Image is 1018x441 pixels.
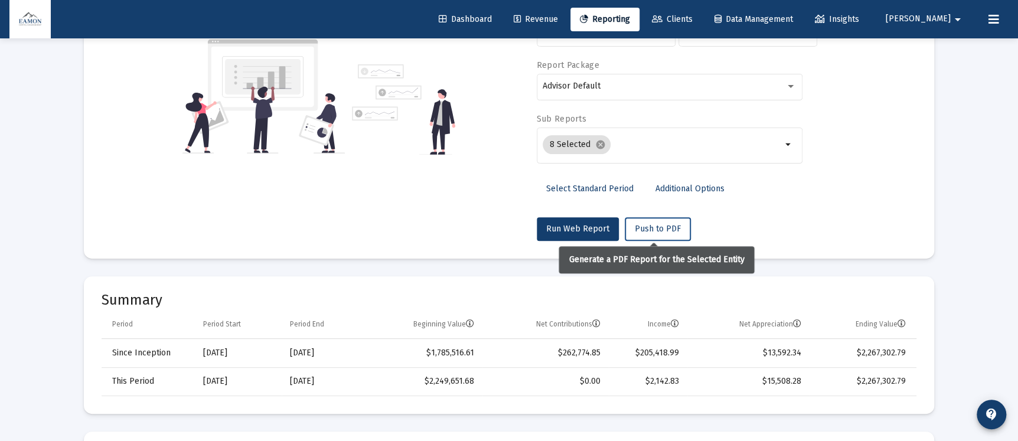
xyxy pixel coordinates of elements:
[112,319,133,329] div: Period
[290,319,324,329] div: Period End
[546,224,609,234] span: Run Web Report
[595,139,606,150] mat-icon: cancel
[102,339,195,367] td: Since Inception
[102,311,916,396] div: Data grid
[282,311,364,339] td: Column Period End
[203,347,273,359] div: [DATE]
[413,319,474,329] div: Beginning Value
[290,375,355,387] div: [DATE]
[482,367,609,396] td: $0.00
[536,319,601,329] div: Net Contributions
[687,339,810,367] td: $13,592.34
[580,14,630,24] span: Reporting
[102,294,916,306] mat-card-title: Summary
[570,8,639,31] a: Reporting
[102,367,195,396] td: This Period
[687,367,810,396] td: $15,508.28
[609,339,687,367] td: $205,418.99
[805,8,869,31] a: Insights
[984,407,999,422] mat-icon: contact_support
[635,224,681,234] span: Push to PDF
[364,339,482,367] td: $1,785,516.61
[203,319,241,329] div: Period Start
[714,14,793,24] span: Data Management
[203,375,273,387] div: [DATE]
[648,319,679,329] div: Income
[182,38,345,155] img: reporting
[609,367,687,396] td: $2,142.83
[364,311,482,339] td: Column Beginning Value
[195,311,282,339] td: Column Period Start
[290,347,355,359] div: [DATE]
[642,8,702,31] a: Clients
[439,14,492,24] span: Dashboard
[705,8,802,31] a: Data Management
[543,135,611,154] mat-chip: 8 Selected
[810,339,916,367] td: $2,267,302.79
[609,311,687,339] td: Column Income
[482,311,609,339] td: Column Net Contributions
[18,8,42,31] img: Dashboard
[856,319,906,329] div: Ending Value
[537,114,586,124] label: Sub Reports
[652,14,693,24] span: Clients
[543,133,782,156] mat-chip-list: Selection
[951,8,965,31] mat-icon: arrow_drop_down
[102,311,195,339] td: Column Period
[352,64,455,155] img: reporting-alt
[482,339,609,367] td: $262,774.85
[782,138,796,152] mat-icon: arrow_drop_down
[504,8,567,31] a: Revenue
[514,14,558,24] span: Revenue
[364,367,482,396] td: $2,249,651.68
[625,217,691,241] button: Push to PDF
[655,184,725,194] span: Additional Options
[886,14,951,24] span: [PERSON_NAME]
[739,319,801,329] div: Net Appreciation
[810,311,916,339] td: Column Ending Value
[687,311,810,339] td: Column Net Appreciation
[543,81,601,91] span: Advisor Default
[429,8,501,31] a: Dashboard
[537,217,619,241] button: Run Web Report
[810,367,916,396] td: $2,267,302.79
[537,60,599,70] label: Report Package
[815,14,859,24] span: Insights
[872,7,979,31] button: [PERSON_NAME]
[546,184,634,194] span: Select Standard Period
